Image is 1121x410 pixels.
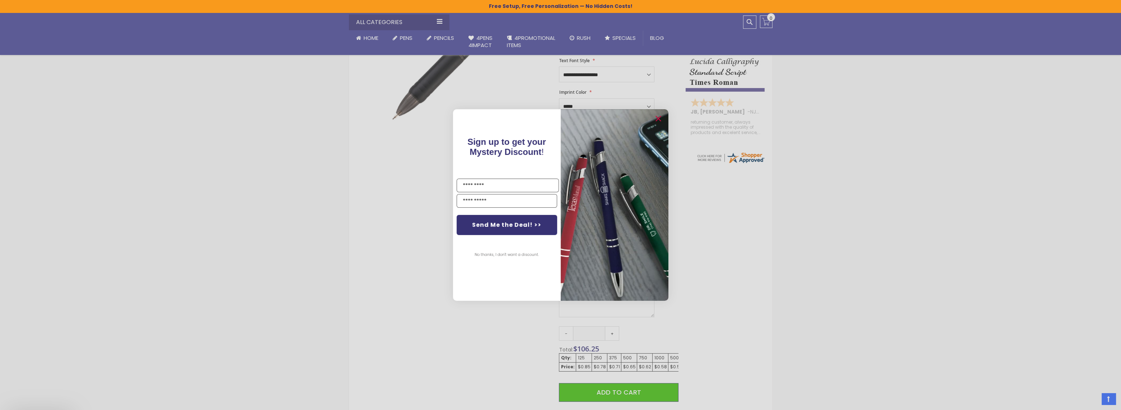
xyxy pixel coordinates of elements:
button: Close dialog [653,113,664,124]
button: Send Me the Deal! >> [457,215,557,235]
button: No thanks, I don't want a discount. [471,246,542,264]
span: Sign up to get your Mystery Discount [467,137,546,157]
img: pop-up-image [561,109,668,301]
span: ! [467,137,546,157]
